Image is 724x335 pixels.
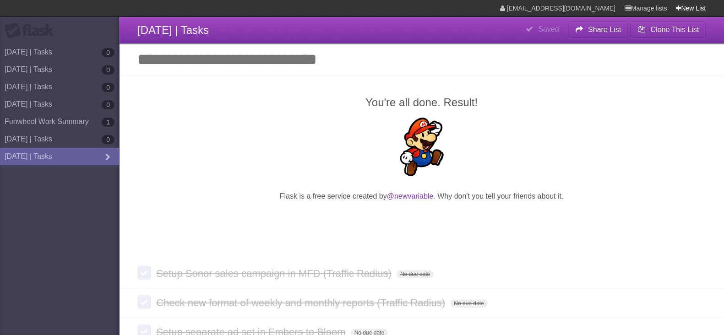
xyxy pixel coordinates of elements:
span: No due date [397,270,434,278]
b: 0 [102,48,114,57]
b: Saved [538,25,559,33]
b: Clone This List [650,26,699,33]
p: Flask is a free service created by . Why don't you tell your friends about it. [137,191,706,202]
iframe: X Post Button [405,213,438,226]
b: 1 [102,118,114,127]
b: 0 [102,100,114,109]
button: Clone This List [630,22,706,38]
button: Share List [568,22,628,38]
a: @newvariable [387,192,434,200]
span: Check new format of weekly and monthly reports (Traffic Radius) [156,297,447,308]
b: Share List [588,26,621,33]
span: [DATE] | Tasks [137,24,209,36]
h2: You're all done. Result! [137,94,706,111]
b: 0 [102,65,114,75]
b: 0 [102,83,114,92]
span: Setup Sonor sales campaign in MFD (Traffic Radius) [156,268,394,279]
label: Done [137,266,151,280]
b: 0 [102,135,114,144]
div: Flask [5,22,60,39]
img: Super Mario [392,118,451,176]
label: Done [137,295,151,309]
span: No due date [450,299,487,308]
